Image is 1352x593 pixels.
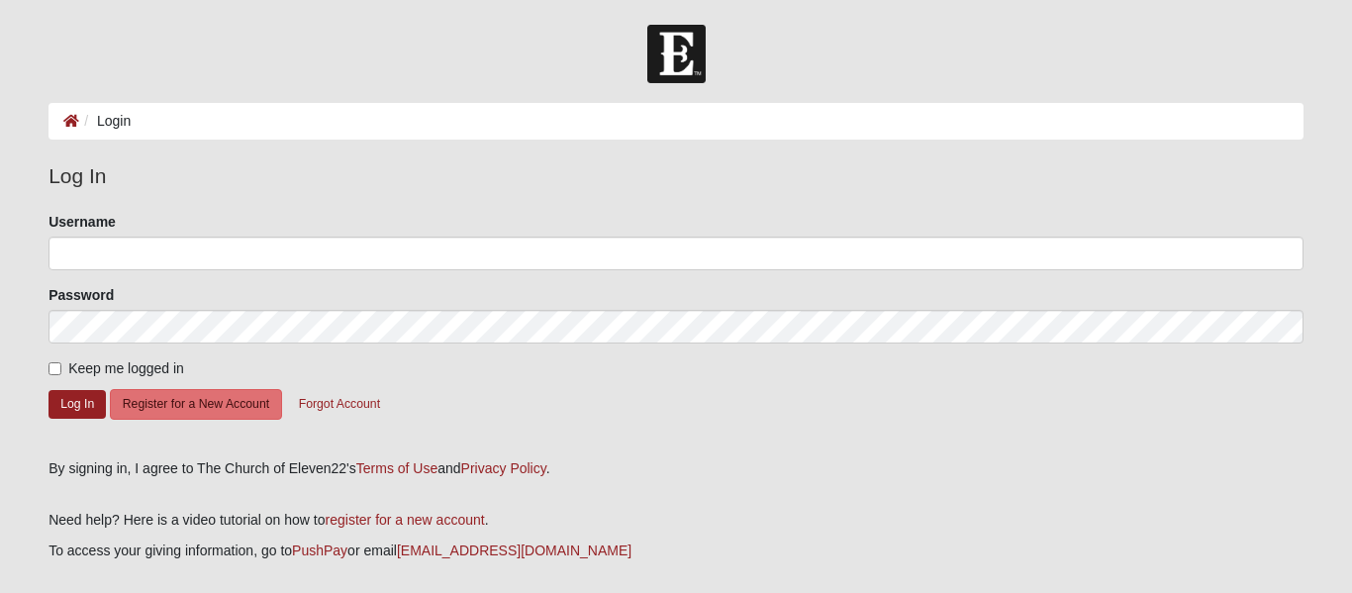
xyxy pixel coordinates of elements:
[79,111,131,132] li: Login
[48,362,61,375] input: Keep me logged in
[110,389,282,420] button: Register for a New Account
[326,512,485,528] a: register for a new account
[461,460,546,476] a: Privacy Policy
[647,25,706,83] img: Church of Eleven22 Logo
[356,460,437,476] a: Terms of Use
[397,543,631,558] a: [EMAIL_ADDRESS][DOMAIN_NAME]
[48,160,1304,192] legend: Log In
[286,389,393,420] button: Forgot Account
[48,285,114,305] label: Password
[68,360,184,376] span: Keep me logged in
[48,458,1304,479] div: By signing in, I agree to The Church of Eleven22's and .
[48,390,106,419] button: Log In
[48,541,1304,561] p: To access your giving information, go to or email
[292,543,347,558] a: PushPay
[48,212,116,232] label: Username
[48,510,1304,531] p: Need help? Here is a video tutorial on how to .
